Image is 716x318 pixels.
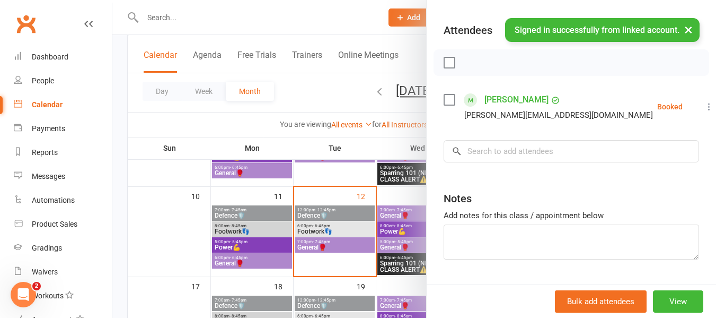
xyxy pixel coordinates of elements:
div: Payments [32,124,65,133]
a: People [14,69,112,93]
div: Automations [32,196,75,204]
a: [PERSON_NAME] [484,91,549,108]
div: Product Sales [32,220,77,228]
div: Booked [657,103,683,110]
div: Calendar [32,100,63,109]
div: Waivers [32,268,58,276]
input: Search to add attendees [444,140,699,162]
a: Messages [14,165,112,188]
a: Reports [14,141,112,165]
div: Reports [32,148,58,157]
span: Signed in successfully from linked account. [515,25,679,35]
a: Product Sales [14,212,112,236]
a: Workouts [14,284,112,308]
button: Bulk add attendees [555,290,647,313]
div: [PERSON_NAME][EMAIL_ADDRESS][DOMAIN_NAME] [464,108,653,122]
iframe: Intercom live chat [11,282,36,307]
a: Automations [14,188,112,212]
div: Workouts [32,291,64,300]
a: Gradings [14,236,112,260]
div: Dashboard [32,53,68,61]
span: 2 [32,282,41,290]
div: People [32,76,54,85]
div: Notes [444,191,472,206]
a: Dashboard [14,45,112,69]
button: × [679,18,698,41]
a: Payments [14,117,112,141]
a: Clubworx [13,11,39,37]
div: Add notes for this class / appointment below [444,209,699,222]
div: Messages [32,172,65,181]
button: View [653,290,703,313]
a: Waivers [14,260,112,284]
div: Gradings [32,244,62,252]
a: Calendar [14,93,112,117]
